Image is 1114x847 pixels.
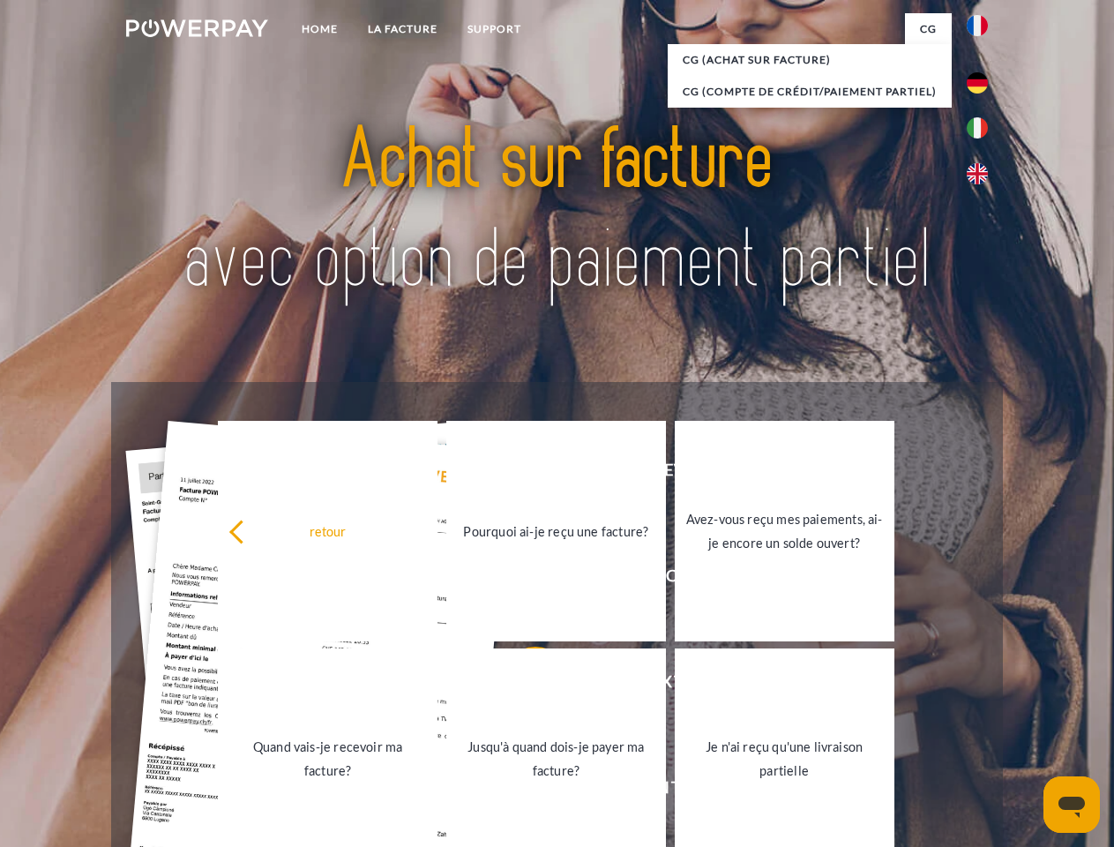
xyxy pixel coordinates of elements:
a: CG (Compte de crédit/paiement partiel) [668,76,952,108]
a: Support [452,13,536,45]
img: logo-powerpay-white.svg [126,19,268,37]
a: CG (achat sur facture) [668,44,952,76]
a: LA FACTURE [353,13,452,45]
div: Je n'ai reçu qu'une livraison partielle [685,735,884,783]
img: it [967,117,988,139]
div: Avez-vous reçu mes paiements, ai-je encore un solde ouvert? [685,507,884,555]
img: fr [967,15,988,36]
div: Pourquoi ai-je reçu une facture? [457,519,655,543]
img: title-powerpay_fr.svg [168,85,946,338]
a: Home [287,13,353,45]
iframe: Bouton de lancement de la fenêtre de messagerie [1043,776,1100,833]
div: retour [228,519,427,543]
div: Jusqu'à quand dois-je payer ma facture? [457,735,655,783]
img: de [967,72,988,94]
div: Quand vais-je recevoir ma facture? [228,735,427,783]
a: CG [905,13,952,45]
img: en [967,163,988,184]
a: Avez-vous reçu mes paiements, ai-je encore un solde ouvert? [675,421,894,641]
